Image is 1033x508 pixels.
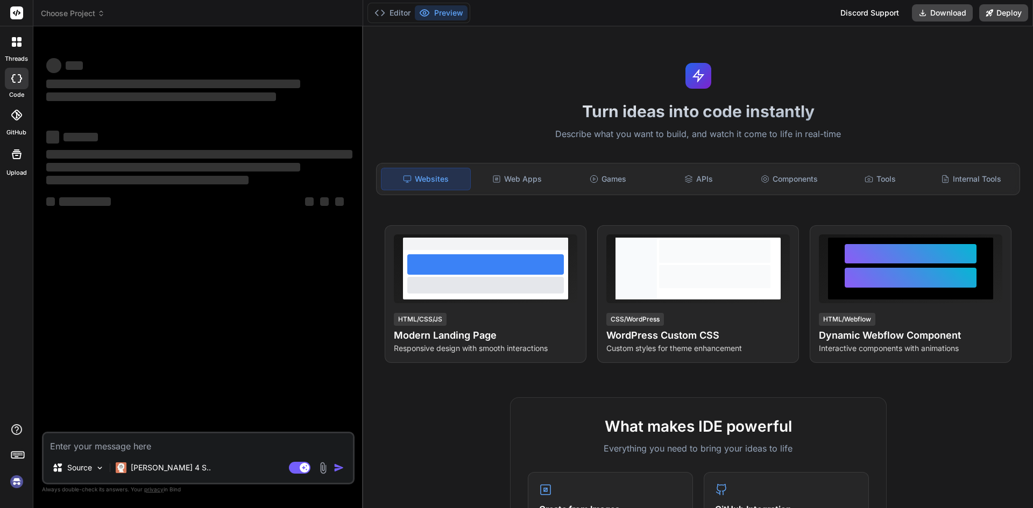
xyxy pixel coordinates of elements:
[46,131,59,144] span: ‌
[528,442,869,455] p: Everything you need to bring your ideas to life
[473,168,562,190] div: Web Apps
[6,128,26,137] label: GitHub
[819,328,1002,343] h4: Dynamic Webflow Component
[606,343,790,354] p: Custom styles for theme enhancement
[144,486,164,492] span: privacy
[381,168,471,190] div: Websites
[67,462,92,473] p: Source
[46,80,300,88] span: ‌
[819,313,875,326] div: HTML/Webflow
[979,4,1028,22] button: Deploy
[370,5,415,20] button: Editor
[59,197,111,206] span: ‌
[394,343,577,354] p: Responsive design with smooth interactions
[606,328,790,343] h4: WordPress Custom CSS
[926,168,1015,190] div: Internal Tools
[46,150,352,159] span: ‌
[116,462,126,473] img: Claude 4 Sonnet
[95,463,104,473] img: Pick Models
[394,313,447,326] div: HTML/CSS/JS
[834,4,905,22] div: Discord Support
[46,92,276,101] span: ‌
[528,415,869,438] h2: What makes IDE powerful
[564,168,653,190] div: Games
[335,197,344,206] span: ‌
[320,197,329,206] span: ‌
[46,197,55,206] span: ‌
[606,313,664,326] div: CSS/WordPress
[131,462,211,473] p: [PERSON_NAME] 4 S..
[6,168,27,177] label: Upload
[334,462,344,473] img: icon
[63,133,98,141] span: ‌
[66,61,83,70] span: ‌
[41,8,105,19] span: Choose Project
[8,473,26,491] img: signin
[42,484,355,495] p: Always double-check its answers. Your in Bind
[370,102,1027,121] h1: Turn ideas into code instantly
[394,328,577,343] h4: Modern Landing Page
[46,58,61,73] span: ‌
[5,54,28,63] label: threads
[836,168,925,190] div: Tools
[46,163,300,171] span: ‌
[370,127,1027,141] p: Describe what you want to build, and watch it come to life in real-time
[415,5,468,20] button: Preview
[9,90,24,99] label: code
[305,197,314,206] span: ‌
[912,4,973,22] button: Download
[745,168,834,190] div: Components
[317,462,329,474] img: attachment
[819,343,1002,354] p: Interactive components with animations
[46,176,249,184] span: ‌
[654,168,743,190] div: APIs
